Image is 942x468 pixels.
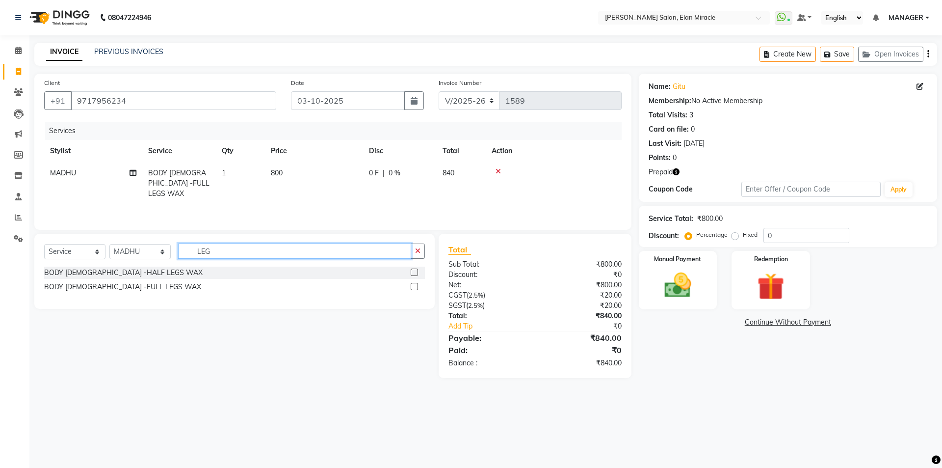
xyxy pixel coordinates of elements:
th: Qty [216,140,265,162]
th: Service [142,140,216,162]
span: BODY [DEMOGRAPHIC_DATA] -FULL LEGS WAX [148,168,209,198]
div: ( ) [441,301,535,311]
div: Sub Total: [441,259,535,270]
div: Net: [441,280,535,290]
th: Stylist [44,140,142,162]
div: 0 [691,124,695,135]
button: Open Invoices [858,47,923,62]
input: Search or Scan [178,244,411,259]
input: Enter Offer / Coupon Code [741,182,881,197]
label: Redemption [754,255,788,264]
button: Save [820,47,854,62]
label: Percentage [696,230,728,239]
span: 0 % [389,168,400,178]
div: ₹20.00 [535,301,628,311]
div: Payable: [441,332,535,344]
div: ₹0 [535,344,628,356]
th: Disc [363,140,437,162]
span: 1 [222,168,226,177]
span: 800 [271,168,283,177]
th: Action [486,140,622,162]
button: +91 [44,91,72,110]
div: ₹800.00 [697,214,723,224]
span: 2.5% [469,291,483,299]
label: Invoice Number [439,79,481,87]
span: 0 F [369,168,379,178]
span: 2.5% [468,302,483,309]
button: Apply [885,182,913,197]
th: Total [437,140,486,162]
div: Card on file: [649,124,689,135]
label: Client [44,79,60,87]
div: Discount: [441,270,535,280]
div: Name: [649,82,671,92]
div: ₹800.00 [535,259,628,270]
div: ₹0 [535,270,628,280]
input: Search by Name/Mobile/Email/Code [71,91,276,110]
div: Total Visits: [649,110,687,120]
div: ₹800.00 [535,280,628,290]
a: PREVIOUS INVOICES [94,47,163,56]
div: Total: [441,311,535,321]
div: Discount: [649,231,679,241]
div: BODY [DEMOGRAPHIC_DATA] -HALF LEGS WAX [44,268,203,278]
span: 840 [443,168,454,177]
button: Create New [759,47,816,62]
th: Price [265,140,363,162]
div: Service Total: [649,214,693,224]
a: Add Tip [441,321,550,331]
div: ₹840.00 [535,311,628,321]
div: 0 [673,153,677,163]
a: INVOICE [46,43,82,61]
div: 3 [689,110,693,120]
div: ₹840.00 [535,332,628,344]
span: | [383,168,385,178]
div: BODY [DEMOGRAPHIC_DATA] -FULL LEGS WAX [44,282,201,292]
div: ( ) [441,290,535,301]
img: logo [25,4,92,31]
div: Last Visit: [649,138,681,149]
div: ₹0 [550,321,628,331]
img: _cash.svg [656,270,700,301]
div: ₹20.00 [535,290,628,301]
span: MANAGER [889,13,923,23]
div: Services [45,122,629,140]
label: Fixed [743,230,758,239]
div: Paid: [441,344,535,356]
b: 08047224946 [108,4,151,31]
div: Coupon Code [649,184,741,194]
div: No Active Membership [649,96,927,106]
label: Date [291,79,304,87]
span: SGST [448,301,466,310]
img: _gift.svg [749,270,793,303]
a: Continue Without Payment [641,317,935,328]
span: CGST [448,291,467,300]
a: Gitu [673,82,685,92]
div: Membership: [649,96,691,106]
div: ₹840.00 [535,358,628,368]
label: Manual Payment [654,255,701,264]
div: Balance : [441,358,535,368]
div: Points: [649,153,671,163]
span: MADHU [50,168,76,177]
span: Prepaid [649,167,673,177]
span: Total [448,245,471,255]
div: [DATE] [683,138,705,149]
